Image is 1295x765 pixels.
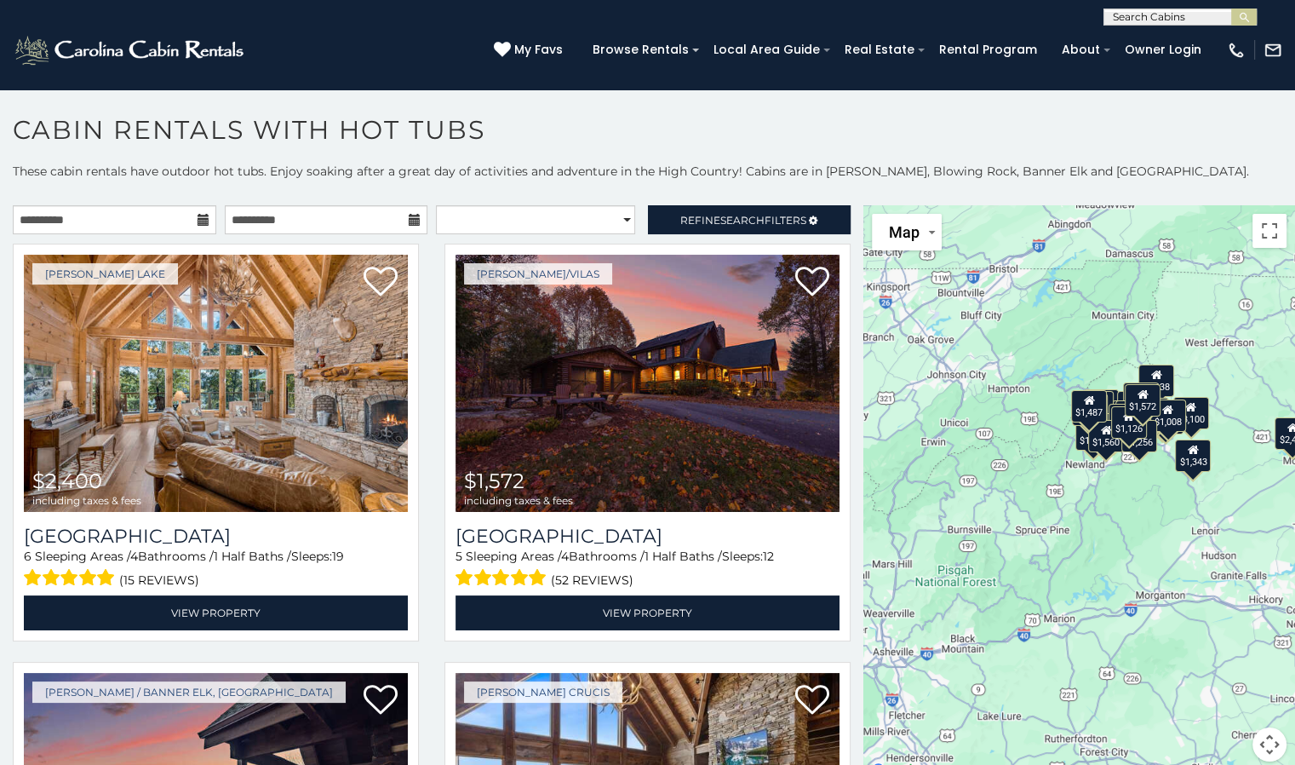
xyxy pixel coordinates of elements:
[1053,37,1109,63] a: About
[1083,389,1119,422] div: $1,245
[464,263,612,285] a: [PERSON_NAME]/Vilas
[1252,214,1286,248] button: Toggle fullscreen view
[1075,418,1111,451] div: $1,335
[32,682,346,703] a: [PERSON_NAME] / Banner Elk, [GEOGRAPHIC_DATA]
[456,549,462,564] span: 5
[1175,439,1211,471] div: $1,343
[1137,364,1173,396] div: $1,938
[1148,402,1183,434] div: $2,677
[13,33,249,67] img: White-1-2.png
[364,683,398,719] a: Add to favorites
[24,525,408,548] a: [GEOGRAPHIC_DATA]
[332,549,344,564] span: 19
[32,469,102,493] span: $2,400
[1116,37,1210,63] a: Owner Login
[1172,397,1208,429] div: $3,100
[680,214,806,227] span: Refine Filters
[24,548,408,591] div: Sleeping Areas / Bathrooms / Sleeps:
[1252,728,1286,762] button: Map camera controls
[795,265,829,301] a: Add to favorites
[931,37,1046,63] a: Rental Program
[1149,400,1185,432] div: $1,008
[456,255,839,512] a: Diamond Creek Lodge $1,572 including taxes & fees
[1070,390,1106,423] div: $1,487
[551,569,633,591] span: (52 reviews)
[889,223,920,241] span: Map
[584,37,697,63] a: Browse Rentals
[1120,419,1156,452] div: $1,256
[872,214,942,250] button: Change map style
[1125,384,1160,417] div: $1,572
[456,548,839,591] div: Sleeping Areas / Bathrooms / Sleeps:
[32,263,178,285] a: [PERSON_NAME] Lake
[24,525,408,548] h3: Lake Haven Lodge
[645,549,722,564] span: 1 Half Baths /
[464,469,524,493] span: $1,572
[1263,41,1282,60] img: mail-regular-white.png
[795,683,829,719] a: Add to favorites
[464,495,573,506] span: including taxes & fees
[1122,382,1158,414] div: $1,855
[514,41,563,59] span: My Favs
[763,549,774,564] span: 12
[24,549,32,564] span: 6
[24,595,408,630] a: View Property
[705,37,828,63] a: Local Area Guide
[456,255,839,512] img: Diamond Creek Lodge
[119,569,199,591] span: (15 reviews)
[24,255,408,512] a: Lake Haven Lodge $2,400 including taxes & fees
[214,549,291,564] span: 1 Half Baths /
[1227,41,1246,60] img: phone-regular-white.png
[456,595,839,630] a: View Property
[24,255,408,512] img: Lake Haven Lodge
[130,549,138,564] span: 4
[32,495,141,506] span: including taxes & fees
[648,205,851,234] a: RefineSearchFilters
[456,525,839,548] h3: Diamond Creek Lodge
[720,214,765,227] span: Search
[1087,419,1123,452] div: $1,560
[1072,394,1108,426] div: $1,820
[561,549,569,564] span: 4
[456,525,839,548] a: [GEOGRAPHIC_DATA]
[364,265,398,301] a: Add to favorites
[836,37,923,63] a: Real Estate
[1110,406,1146,438] div: $1,126
[464,682,622,703] a: [PERSON_NAME] Crucis
[494,41,567,60] a: My Favs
